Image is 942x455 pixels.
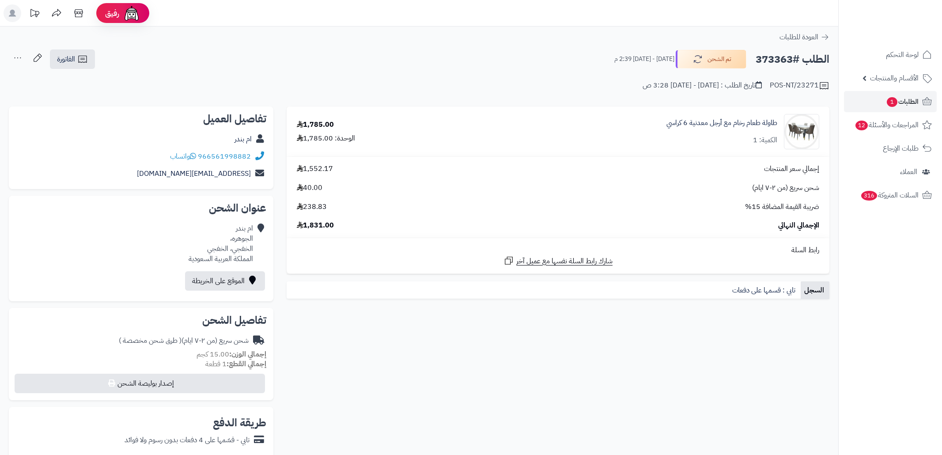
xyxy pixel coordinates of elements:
button: إصدار بوليصة الشحن [15,374,265,393]
a: السجل [801,281,829,299]
span: ( طرق شحن مخصصة ) [119,335,182,346]
a: العودة للطلبات [779,32,829,42]
div: تاريخ الطلب : [DATE] - [DATE] 3:28 ص [643,80,762,91]
span: 238.83 [297,202,327,212]
div: رابط السلة [290,245,826,255]
small: [DATE] - [DATE] 2:39 م [614,55,674,64]
span: ضريبة القيمة المضافة 15% [745,202,819,212]
strong: إجمالي القطع: [227,359,266,369]
span: 316 [861,191,877,201]
strong: إجمالي الوزن: [229,349,266,360]
span: الطلبات [886,95,919,108]
span: شارك رابط السلة نفسها مع عميل آخر [516,256,613,266]
div: تابي - قسّمها على 4 دفعات بدون رسوم ولا فوائد [125,435,250,445]
span: العودة للطلبات [779,32,818,42]
span: 1,552.17 [297,164,333,174]
a: الطلبات1 [844,91,937,112]
span: العملاء [900,166,917,178]
small: 1 قطعة [205,359,266,369]
button: تم الشحن [676,50,746,68]
span: الأقسام والمنتجات [870,72,919,84]
small: 15.00 كجم [197,349,266,360]
div: الكمية: 1 [753,135,777,145]
a: شارك رابط السلة نفسها مع عميل آخر [503,255,613,266]
div: POS-NT/23271 [770,80,829,91]
span: 12 [855,121,868,130]
span: الإجمالي النهائي [778,220,819,231]
span: طلبات الإرجاع [883,142,919,155]
span: شحن سريع (من ٢-٧ ايام) [752,183,819,193]
div: 1,785.00 [297,120,334,130]
a: طاولة طعام رخام مع أرجل معدنية 6 كراسي [666,118,777,128]
a: 966561998882 [198,151,251,162]
span: إجمالي سعر المنتجات [764,164,819,174]
h2: تفاصيل العميل [16,114,266,124]
div: شحن سريع (من ٢-٧ ايام) [119,336,249,346]
h2: تفاصيل الشحن [16,315,266,326]
h2: طريقة الدفع [213,417,266,428]
h2: الطلب #373363 [756,50,829,68]
a: السلات المتروكة316 [844,185,937,206]
span: 1,831.00 [297,220,334,231]
a: تحديثات المنصة [23,4,45,24]
a: لوحة التحكم [844,44,937,65]
span: 40.00 [297,183,322,193]
span: السلات المتروكة [860,189,919,201]
div: الوحدة: 1,785.00 [297,133,355,144]
h2: عنوان الشحن [16,203,266,213]
span: 1 [887,97,897,107]
a: واتساب [170,151,196,162]
span: المراجعات والأسئلة [855,119,919,131]
img: ai-face.png [123,4,140,22]
a: ام بندر [235,134,252,144]
a: تابي : قسمها على دفعات [729,281,801,299]
img: 1706975238-110123010047-90x90.jpg [784,114,819,149]
span: لوحة التحكم [886,49,919,61]
a: الفاتورة [50,49,95,69]
a: طلبات الإرجاع [844,138,937,159]
a: [EMAIL_ADDRESS][DOMAIN_NAME] [137,168,251,179]
a: العملاء [844,161,937,182]
div: ام بندر الجوهره، الخفجي، الخفجي المملكة العربية السعودية [189,224,253,264]
span: الفاتورة [57,54,75,64]
a: المراجعات والأسئلة12 [844,114,937,136]
a: الموقع على الخريطة [185,271,265,291]
span: رفيق [105,8,119,19]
